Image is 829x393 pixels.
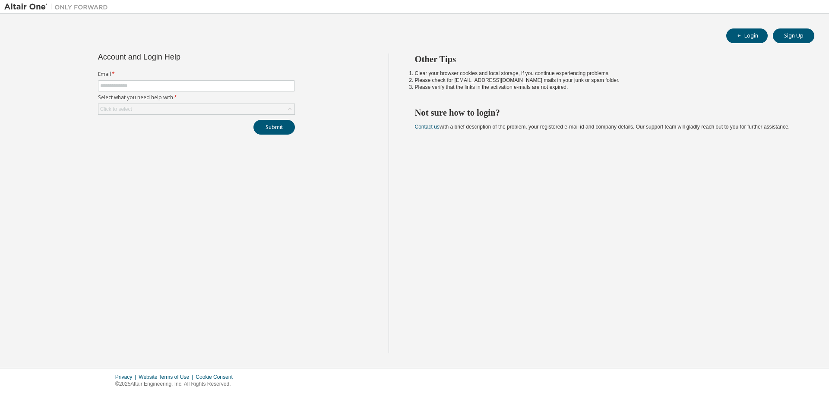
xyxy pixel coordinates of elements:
div: Privacy [115,374,139,380]
button: Sign Up [773,28,814,43]
li: Clear your browser cookies and local storage, if you continue experiencing problems. [415,70,799,77]
div: Website Terms of Use [139,374,196,380]
h2: Not sure how to login? [415,107,799,118]
li: Please check for [EMAIL_ADDRESS][DOMAIN_NAME] mails in your junk or spam folder. [415,77,799,84]
a: Contact us [415,124,440,130]
div: Account and Login Help [98,53,256,60]
div: Click to select [100,106,132,113]
label: Select what you need help with [98,94,295,101]
div: Click to select [98,104,294,114]
button: Submit [253,120,295,135]
div: Cookie Consent [196,374,237,380]
li: Please verify that the links in the activation e-mails are not expired. [415,84,799,91]
span: with a brief description of the problem, your registered e-mail id and company details. Our suppo... [415,124,790,130]
button: Login [726,28,768,43]
img: Altair One [4,3,112,11]
h2: Other Tips [415,53,799,65]
p: © 2025 Altair Engineering, Inc. All Rights Reserved. [115,380,238,388]
label: Email [98,71,295,78]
